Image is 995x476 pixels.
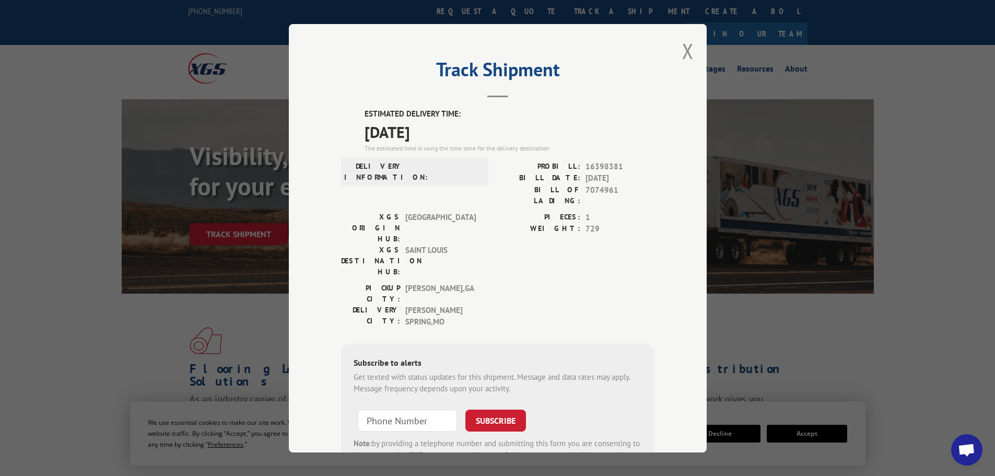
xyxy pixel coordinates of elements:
[586,172,654,184] span: [DATE]
[586,223,654,235] span: 729
[951,434,982,466] div: Open chat
[344,160,403,182] label: DELIVERY INFORMATION:
[586,160,654,172] span: 16398381
[498,184,580,206] label: BILL OF LADING:
[365,120,654,143] span: [DATE]
[341,304,400,328] label: DELIVERY CITY:
[358,409,457,431] input: Phone Number
[365,108,654,120] label: ESTIMATED DELIVERY TIME:
[586,184,654,206] span: 7074961
[405,304,476,328] span: [PERSON_NAME] SPRING , MO
[341,244,400,277] label: XGS DESTINATION HUB:
[498,211,580,223] label: PIECES:
[498,223,580,235] label: WEIGHT:
[354,356,642,371] div: Subscribe to alerts
[354,371,642,394] div: Get texted with status updates for this shipment. Message and data rates may apply. Message frequ...
[341,211,400,244] label: XGS ORIGIN HUB:
[341,62,654,82] h2: Track Shipment
[498,172,580,184] label: BILL DATE:
[354,438,372,448] strong: Note:
[682,37,694,65] button: Close modal
[341,282,400,304] label: PICKUP CITY:
[498,160,580,172] label: PROBILL:
[405,244,476,277] span: SAINT LOUIS
[365,143,654,153] div: The estimated time is using the time zone for the delivery destination.
[405,282,476,304] span: [PERSON_NAME] , GA
[405,211,476,244] span: [GEOGRAPHIC_DATA]
[354,437,642,473] div: by providing a telephone number and submitting this form you are consenting to be contacted by SM...
[465,409,526,431] button: SUBSCRIBE
[586,211,654,223] span: 1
